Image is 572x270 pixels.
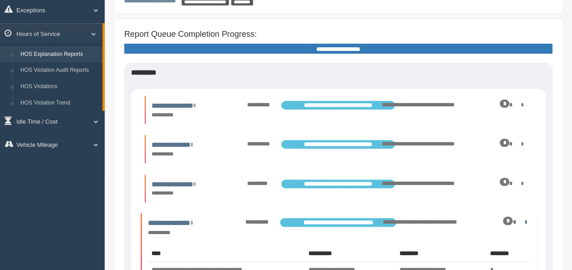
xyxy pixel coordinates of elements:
h4: Report Queue Completion Progress: [124,30,552,39]
li: Expand [145,175,532,202]
li: Expand [145,135,532,163]
a: HOS Violation Trend [16,95,102,111]
li: Expand [145,96,532,124]
a: HOS Explanation Reports [16,46,102,63]
a: HOS Violations [16,79,102,95]
a: HOS Violation Audit Reports [16,62,102,79]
